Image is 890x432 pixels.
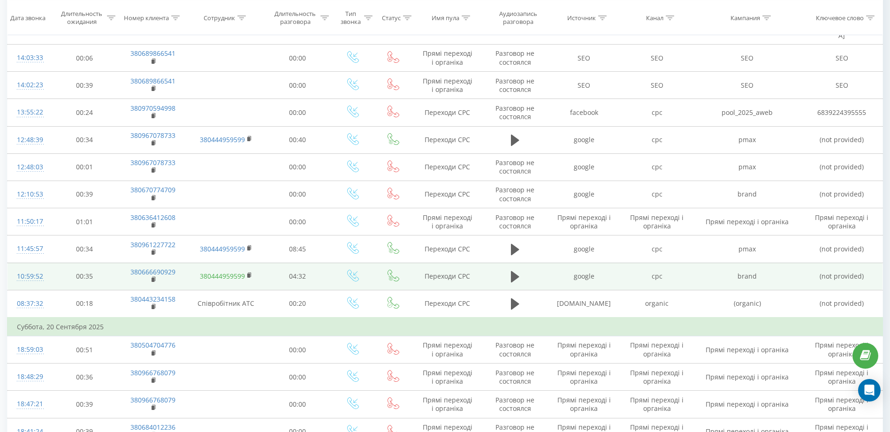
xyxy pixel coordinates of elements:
div: 18:47:21 [17,395,41,413]
td: pmax [693,153,801,181]
td: Співробітник АТС [188,290,264,318]
td: 00:06 [51,45,118,72]
td: Прямі переході і органіка [801,336,882,364]
td: 01:01 [51,208,118,235]
td: Переходи CPC [412,235,483,263]
td: 00:00 [264,153,331,181]
a: 380689866541 [130,76,175,85]
div: 12:10:53 [17,185,41,204]
td: google [548,153,620,181]
td: 00:00 [264,208,331,235]
td: Прямі переході і органіка [412,208,483,235]
td: google [548,181,620,208]
div: Длительность ожидания [59,10,105,26]
td: 6839224395555 [801,99,882,126]
td: (not provided) [801,181,882,208]
td: cpc [620,153,693,181]
span: Разговор не состоялся [495,368,534,386]
span: Разговор не состоялся [495,49,534,66]
td: SEO [548,45,620,72]
td: Переходи CPC [412,263,483,290]
td: 00:34 [51,126,118,153]
td: google [548,235,620,263]
td: 00:01 [51,153,118,181]
div: Длительность разговора [272,10,318,26]
td: pmax [693,235,801,263]
td: Прямі переході і органіка [412,45,483,72]
td: Прямі переході і органіка [801,208,882,235]
div: 14:02:23 [17,76,41,94]
td: Прямі переході і органіка [693,391,801,418]
td: Прямі переході і органіка [548,208,620,235]
td: Прямі переході і органіка [801,391,882,418]
a: 380970594998 [130,104,175,113]
td: Прямі переході і органіка [548,336,620,364]
td: 00:34 [51,235,118,263]
td: cpc [620,263,693,290]
td: 00:36 [51,364,118,391]
div: Статус [382,14,401,22]
div: 10:59:52 [17,267,41,286]
div: 11:50:17 [17,212,41,231]
div: Кампания [730,14,760,22]
a: 380444959599 [200,135,245,144]
div: Дата звонка [10,14,46,22]
td: 00:24 [51,99,118,126]
td: 00:00 [264,364,331,391]
div: 13:55:22 [17,103,41,121]
td: Прямі переході і органіка [548,391,620,418]
td: 00:00 [264,181,331,208]
td: Переходи CPC [412,99,483,126]
td: SEO [801,72,882,99]
td: 00:39 [51,181,118,208]
a: 380966768079 [130,368,175,377]
div: 18:59:03 [17,341,41,359]
td: cpc [620,235,693,263]
td: SEO [620,72,693,99]
a: 380966768079 [130,395,175,404]
td: (not provided) [801,263,882,290]
td: Суббота, 20 Сентября 2025 [8,318,883,336]
td: 00:00 [264,45,331,72]
td: (not provided) [801,290,882,318]
td: Прямі переході і органіка [620,364,693,391]
div: Канал [646,14,663,22]
td: Прямі переході і органіка [693,336,801,364]
td: Переходи CPC [412,181,483,208]
td: Прямі переході і органіка [693,208,801,235]
td: Прямі переході і органіка [412,72,483,99]
td: Прямі переході і органіка [620,336,693,364]
td: Прямі переході і органіка [412,336,483,364]
span: Разговор не состоялся [495,158,534,175]
td: Переходи CPC [412,153,483,181]
span: Разговор не состоялся [495,395,534,413]
span: Разговор не состоялся [495,104,534,121]
td: brand [693,263,801,290]
td: Прямі переході і органіка [620,391,693,418]
td: SEO [801,45,882,72]
td: 04:32 [264,263,331,290]
a: 380443234158 [130,295,175,303]
td: (organic) [693,290,801,318]
a: 380689866541 [130,49,175,58]
div: Имя пула [432,14,459,22]
td: 00:00 [264,391,331,418]
td: 00:00 [264,72,331,99]
td: cpc [620,126,693,153]
td: facebook [548,99,620,126]
td: Прямі переході і органіка [693,364,801,391]
a: 380967078733 [130,131,175,140]
td: cpc [620,181,693,208]
td: google [548,126,620,153]
td: brand [693,181,801,208]
td: organic [620,290,693,318]
td: pool_2025_aweb [693,99,801,126]
div: Источник [567,14,596,22]
td: Прямі переході і органіка [620,208,693,235]
td: 00:51 [51,336,118,364]
td: (not provided) [801,153,882,181]
td: SEO [620,45,693,72]
a: 380444959599 [200,244,245,253]
a: 380670774709 [130,185,175,194]
span: Разговор не состоялся [495,341,534,358]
